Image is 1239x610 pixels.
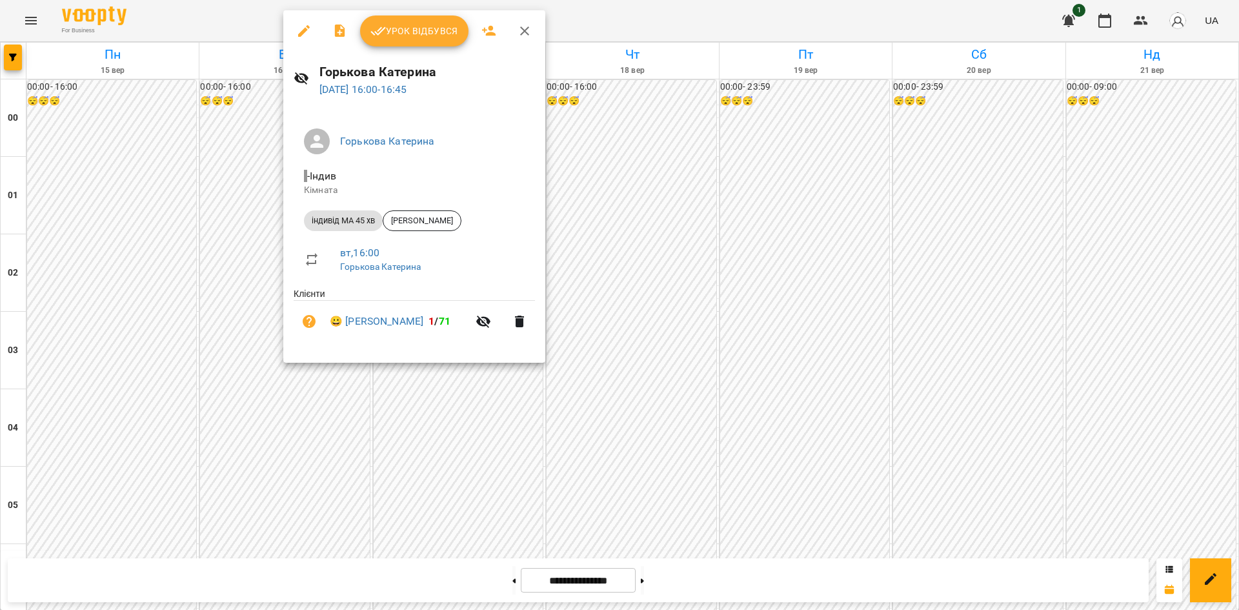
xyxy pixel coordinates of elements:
span: індивід МА 45 хв [304,215,383,227]
a: [DATE] 16:00-16:45 [319,83,407,96]
span: Урок відбувся [370,23,458,39]
ul: Клієнти [294,287,535,347]
span: [PERSON_NAME] [383,215,461,227]
a: Горькова Катерина [340,135,435,147]
a: Горькова Катерина [340,261,421,272]
div: [PERSON_NAME] [383,210,461,231]
h6: Горькова Катерина [319,62,535,82]
span: 71 [439,315,450,327]
button: Візит ще не сплачено. Додати оплату? [294,306,325,337]
a: 😀 [PERSON_NAME] [330,314,423,329]
p: Кімната [304,184,525,197]
button: Урок відбувся [360,15,468,46]
span: 1 [428,315,434,327]
span: - Індив [304,170,339,182]
b: / [428,315,450,327]
a: вт , 16:00 [340,247,379,259]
